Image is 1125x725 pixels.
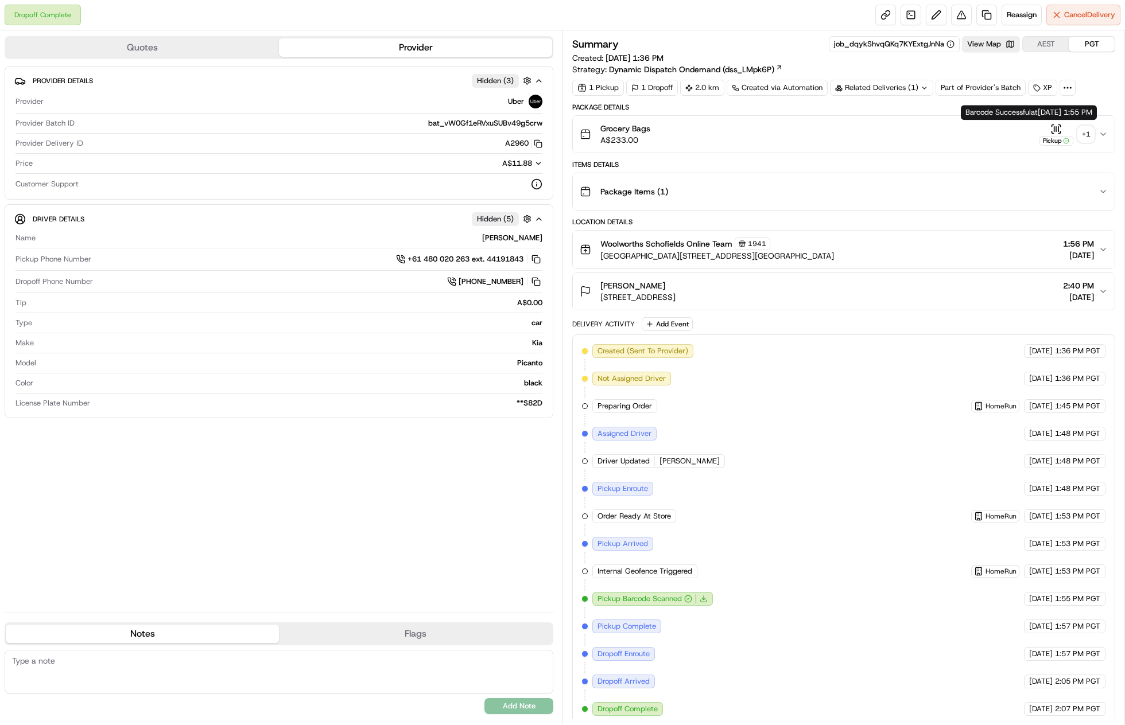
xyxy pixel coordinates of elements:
span: A$233.00 [600,134,650,146]
span: Driver Details [33,215,84,224]
span: Preparing Order [598,401,652,411]
span: bat_vW0Gf1eRVxuSUBv49g5crw [428,118,542,128]
div: Items Details [572,160,1115,169]
span: +61 480 020 263 ext. 44191843 [408,254,523,264]
span: 1:48 PM PGT [1055,456,1100,466]
span: Provider [15,96,44,107]
span: Cancel Delivery [1064,10,1115,20]
span: Pickup Phone Number [15,254,91,264]
span: [DATE] [1029,566,1053,576]
span: Dropoff Phone Number [15,276,93,287]
a: +61 480 020 263 ext. 44191843 [396,253,542,266]
button: [PERSON_NAME][STREET_ADDRESS]2:40 PM[DATE] [573,273,1115,310]
span: Not Assigned Driver [598,373,666,384]
span: Hidden ( 5 ) [477,214,514,224]
button: Hidden (3) [472,73,534,88]
a: Created via Automation [727,80,828,96]
button: Reassign [1002,5,1042,25]
span: Name [15,233,36,243]
button: Driver DetailsHidden (5) [14,209,544,228]
span: [DATE] [1063,250,1094,261]
span: [DATE] [1029,621,1053,632]
button: Hidden (5) [472,212,534,226]
span: at [DATE] 1:55 PM [1031,107,1092,117]
span: Price [15,158,33,169]
span: 1:55 PM PGT [1055,594,1100,604]
span: 1:48 PM PGT [1055,428,1100,439]
button: A2960 [505,138,542,149]
span: [DATE] [1029,704,1053,714]
span: Pickup Complete [598,621,656,632]
span: Pickup Arrived [598,539,648,549]
button: Add Event [642,317,693,331]
span: [PERSON_NAME] [600,280,665,291]
span: [PERSON_NAME] [660,456,720,466]
span: 1:53 PM PGT [1055,511,1100,521]
span: Dropoff Complete [598,704,658,714]
span: [DATE] [1029,428,1053,439]
span: Woolworths Schofields Online Team [600,238,732,250]
div: Delivery Activity [572,319,635,329]
span: Provider Batch ID [15,118,75,128]
button: Pickup [1039,123,1073,146]
span: Dropoff Enroute [598,649,650,659]
div: black [38,378,542,388]
div: Location Details [572,217,1115,227]
div: A$0.00 [31,298,542,308]
div: Barcode Successful [961,105,1097,120]
span: [DATE] [1029,649,1053,659]
span: Uber [508,96,524,107]
button: Flags [279,625,552,643]
span: HomeRun [986,512,1017,521]
span: 1:53 PM PGT [1055,566,1100,576]
div: Package Details [572,103,1115,112]
span: 1:53 PM PGT [1055,539,1100,549]
span: Provider Delivery ID [15,138,83,149]
span: Driver Updated [598,456,650,466]
span: [GEOGRAPHIC_DATA][STREET_ADDRESS][GEOGRAPHIC_DATA] [600,250,834,262]
div: Kia [38,338,542,348]
span: [DATE] [1029,484,1053,494]
button: HomeRun [974,567,1017,576]
span: Hidden ( 3 ) [477,76,514,86]
span: Color [15,378,33,388]
span: Pickup Barcode Scanned [598,594,682,604]
a: Dynamic Dispatch Ondemand (dss_LMpk6P) [609,64,783,75]
span: Grocery Bags [600,123,650,134]
span: [PHONE_NUMBER] [459,276,523,287]
div: XP [1028,80,1057,96]
div: 1 Dropoff [626,80,678,96]
button: job_dqykShvqQKq7KYExtgJnNa [834,39,955,49]
span: 1941 [748,239,766,248]
button: AEST [1023,37,1069,52]
span: [DATE] [1063,291,1094,303]
span: 2:40 PM [1063,280,1094,291]
span: [DATE] [1029,594,1053,604]
span: Dynamic Dispatch Ondemand (dss_LMpk6P) [609,64,774,75]
span: 1:36 PM PGT [1055,346,1100,356]
div: + 1 [1078,126,1094,142]
button: Package Items (1) [573,173,1115,210]
span: 1:36 PM PGT [1055,373,1100,384]
button: Notes [6,625,279,643]
button: Pickup Barcode Scanned [598,594,692,604]
span: [DATE] 1:36 PM [606,53,664,63]
span: [DATE] [1029,401,1053,411]
span: Tip [15,298,26,308]
button: Grocery BagsA$233.00Pickup+1 [573,116,1115,153]
button: PGT [1069,37,1115,52]
span: Pickup Enroute [598,484,648,494]
button: Provider DetailsHidden (3) [14,71,544,90]
button: View Map [962,36,1020,52]
span: Type [15,318,32,328]
span: 1:56 PM [1063,238,1094,250]
span: Model [15,358,36,368]
span: [DATE] [1029,511,1053,521]
span: Reassign [1007,10,1037,20]
div: [PERSON_NAME] [40,233,542,243]
button: Provider [279,38,552,57]
span: 1:57 PM PGT [1055,649,1100,659]
span: A$11.88 [502,158,532,168]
